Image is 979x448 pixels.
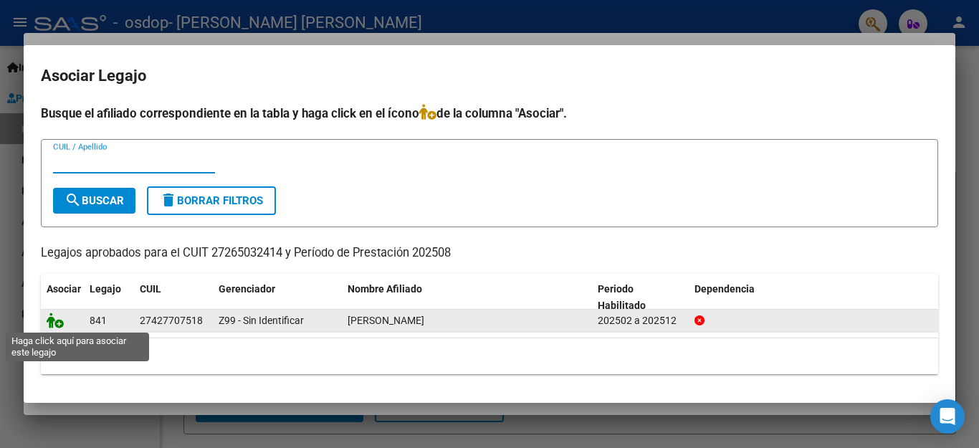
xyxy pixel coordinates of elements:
[140,313,203,329] div: 27427707518
[53,188,135,214] button: Buscar
[41,62,938,90] h2: Asociar Legajo
[47,283,81,295] span: Asociar
[41,274,84,321] datatable-header-cell: Asociar
[90,283,121,295] span: Legajo
[41,338,938,374] div: 1 registros
[84,274,134,321] datatable-header-cell: Legajo
[930,399,965,434] div: Open Intercom Messenger
[598,313,683,329] div: 202502 a 202512
[348,283,422,295] span: Nombre Afiliado
[160,191,177,209] mat-icon: delete
[147,186,276,215] button: Borrar Filtros
[160,194,263,207] span: Borrar Filtros
[41,244,938,262] p: Legajos aprobados para el CUIT 27265032414 y Período de Prestación 202508
[134,274,213,321] datatable-header-cell: CUIL
[689,274,939,321] datatable-header-cell: Dependencia
[213,274,342,321] datatable-header-cell: Gerenciador
[342,274,592,321] datatable-header-cell: Nombre Afiliado
[140,283,161,295] span: CUIL
[65,194,124,207] span: Buscar
[348,315,424,326] span: DUARTE LUZ MAR­A
[65,191,82,209] mat-icon: search
[592,274,689,321] datatable-header-cell: Periodo Habilitado
[598,283,646,311] span: Periodo Habilitado
[41,104,938,123] h4: Busque el afiliado correspondiente en la tabla y haga click en el ícono de la columna "Asociar".
[90,315,107,326] span: 841
[219,315,304,326] span: Z99 - Sin Identificar
[219,283,275,295] span: Gerenciador
[694,283,755,295] span: Dependencia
